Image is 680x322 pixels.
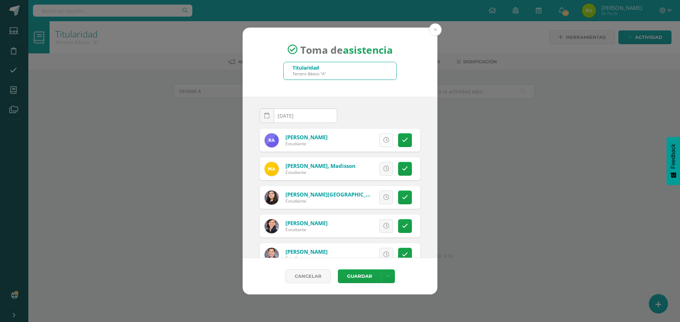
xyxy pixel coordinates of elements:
div: Estudiante [285,141,328,147]
img: 68e31c6d362cc4076dd5db66cb851f64.png [265,133,279,147]
a: [PERSON_NAME] [285,219,328,227]
a: [PERSON_NAME], Madisson [285,162,356,169]
span: Feedback [670,144,676,169]
img: 8af57ef096b2280f30774856b3ccb372.png [265,248,279,262]
div: Estudiante [285,227,328,233]
span: Toma de [300,43,393,56]
input: Busca un grado o sección aquí... [284,62,396,80]
button: Close (Esc) [429,23,442,36]
div: Titularidad [293,64,326,71]
a: [PERSON_NAME] [285,134,328,141]
button: Guardar [338,269,381,283]
img: 3d52e7f483942bbdbd8dd4d108769fe8.png [265,191,279,205]
div: Tercero Básico "A" [293,71,326,76]
a: [PERSON_NAME] [285,248,328,255]
img: 9c7e11621bf91f21e34645d9b7d64398.png [265,162,279,176]
input: Fecha de Inasistencia [260,109,337,123]
button: Feedback - Mostrar encuesta [667,137,680,185]
img: f342bf0f2eb88d38a6b114f647c23e22.png [265,219,279,233]
div: Estudiante [285,169,356,175]
a: [PERSON_NAME][GEOGRAPHIC_DATA] [285,191,382,198]
div: Estudiante [285,255,328,261]
a: Cancelar [285,269,331,283]
strong: asistencia [343,43,393,56]
div: Estudiante [285,198,370,204]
